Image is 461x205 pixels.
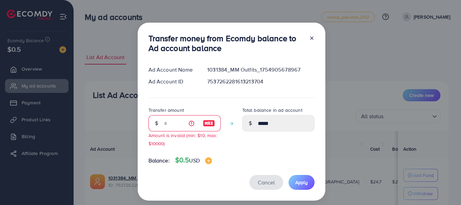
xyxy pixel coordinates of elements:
div: Ad Account Name [143,66,202,74]
span: Cancel [258,179,275,186]
button: Apply [289,175,315,189]
img: image [203,119,215,127]
div: Ad Account ID [143,78,202,85]
label: Total balance in ad account [242,107,302,113]
span: USD [189,157,199,164]
div: 1031384_MM Outfits_1754905678967 [202,66,320,74]
div: 7537262281613213704 [202,78,320,85]
label: Transfer amount [148,107,184,113]
span: Balance: [148,157,170,164]
h3: Transfer money from Ecomdy balance to Ad account balance [148,33,304,53]
small: Amount is invalid (min: $10, max: $10000) [148,132,217,146]
button: Cancel [249,175,283,189]
iframe: Chat [432,175,456,200]
span: Apply [295,179,308,186]
img: image [205,157,212,164]
h4: $0.5 [175,156,212,164]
